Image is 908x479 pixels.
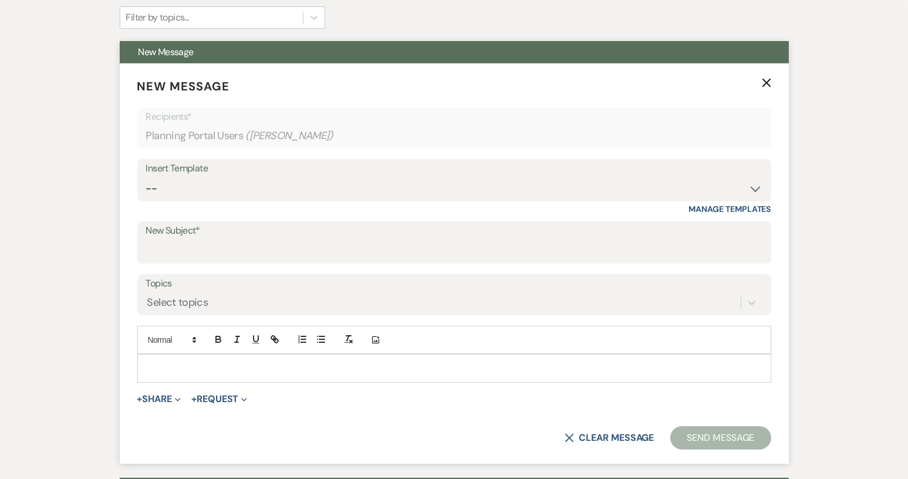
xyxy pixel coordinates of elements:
label: Topics [146,275,762,292]
button: Request [191,394,247,404]
button: Clear message [565,433,654,443]
div: Filter by topics... [126,11,189,25]
span: ( [PERSON_NAME] ) [245,128,333,144]
span: New Message [139,46,194,58]
button: Send Message [670,426,771,450]
div: Select topics [147,295,208,311]
span: New Message [137,79,230,94]
label: New Subject* [146,222,762,239]
div: Insert Template [146,160,762,177]
p: Recipients* [146,109,762,124]
div: Planning Portal Users [146,124,762,147]
button: Share [137,394,181,404]
a: Manage Templates [689,204,771,214]
span: + [191,394,197,404]
span: + [137,394,143,404]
